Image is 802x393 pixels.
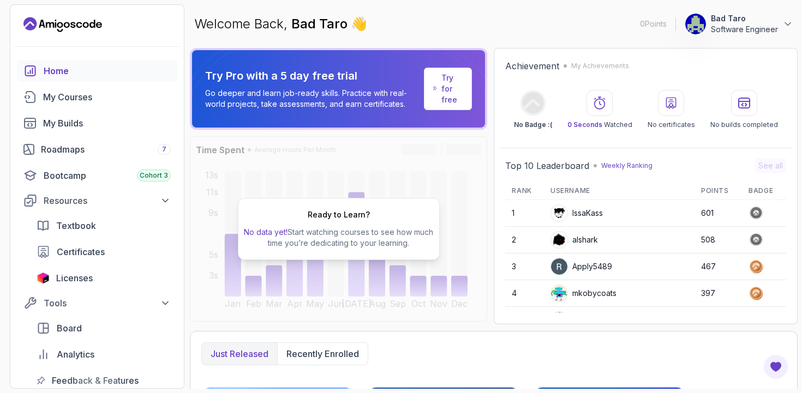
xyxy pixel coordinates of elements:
[52,374,139,387] span: Feedback & Features
[505,200,544,227] td: 1
[44,169,171,182] div: Bootcamp
[194,15,367,33] p: Welcome Back,
[57,348,94,361] span: Analytics
[685,14,706,34] img: user profile image
[17,165,177,186] a: bootcamp
[56,219,96,232] span: Textbook
[695,182,742,200] th: Points
[140,171,168,180] span: Cohort 3
[567,120,632,129] p: Watched
[505,182,544,200] th: Rank
[277,343,368,365] button: Recently enrolled
[550,285,617,302] div: mkobycoats
[286,347,359,360] p: Recently enrolled
[57,322,82,335] span: Board
[601,161,653,170] p: Weekly Ranking
[211,347,268,360] p: Just released
[30,343,177,365] a: analytics
[551,205,567,221] img: user profile image
[550,258,612,275] div: Apply5489
[695,200,742,227] td: 601
[308,209,370,220] h2: Ready to Learn?
[17,60,177,82] a: home
[505,159,589,172] h2: Top 10 Leaderboard
[17,293,177,313] button: Tools
[505,253,544,280] td: 3
[514,120,552,129] p: No Badge :(
[291,16,351,32] span: Bad Taro
[30,317,177,339] a: board
[17,191,177,210] button: Resources
[17,112,177,134] a: builds
[505,307,544,334] td: 5
[695,307,742,334] td: 358
[23,16,102,33] a: Landing page
[711,24,778,35] p: Software Engineer
[30,267,177,289] a: licenses
[244,227,288,237] span: No data yet!
[505,227,544,253] td: 2
[205,68,420,83] p: Try Pro with a 5 day free trial
[30,215,177,237] a: textbook
[551,258,567,275] img: user profile image
[755,158,786,173] button: See all
[551,285,567,301] img: default monster avatar
[550,204,603,222] div: IssaKass
[550,231,598,249] div: alshark
[56,271,93,285] span: Licenses
[505,280,544,307] td: 4
[17,138,177,160] a: roadmaps
[640,19,667,29] p: 0 Points
[441,72,463,105] a: Try for free
[350,14,368,33] span: 👋
[695,227,742,253] td: 508
[567,120,602,129] span: 0 Seconds
[505,59,559,72] h2: Achievement
[205,88,420,110] p: Go deeper and learn job-ready skills. Practice with real-world projects, take assessments, and ea...
[711,13,778,24] p: Bad Taro
[742,182,786,200] th: Badge
[424,68,472,110] a: Try for free
[571,62,629,70] p: My Achievements
[710,120,778,129] p: No builds completed
[43,117,171,130] div: My Builds
[41,143,171,156] div: Roadmaps
[550,311,666,329] div: [PERSON_NAME].delaguia
[685,13,793,35] button: user profile imageBad TaroSoftware Engineer
[202,343,277,365] button: Just released
[648,120,695,129] p: No certificates
[544,182,695,200] th: Username
[243,227,435,249] p: Start watching courses to see how much time you’re dedicating to your learning.
[763,354,789,380] button: Open Feedback Button
[30,370,177,391] a: feedback
[43,90,171,104] div: My Courses
[30,241,177,263] a: certificates
[44,297,171,310] div: Tools
[695,280,742,307] td: 397
[162,145,166,154] span: 7
[17,86,177,108] a: courses
[551,312,567,328] img: default monster avatar
[57,245,105,258] span: Certificates
[695,253,742,280] td: 467
[551,232,567,248] img: user profile image
[44,64,171,77] div: Home
[37,273,50,283] img: jetbrains icon
[44,194,171,207] div: Resources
